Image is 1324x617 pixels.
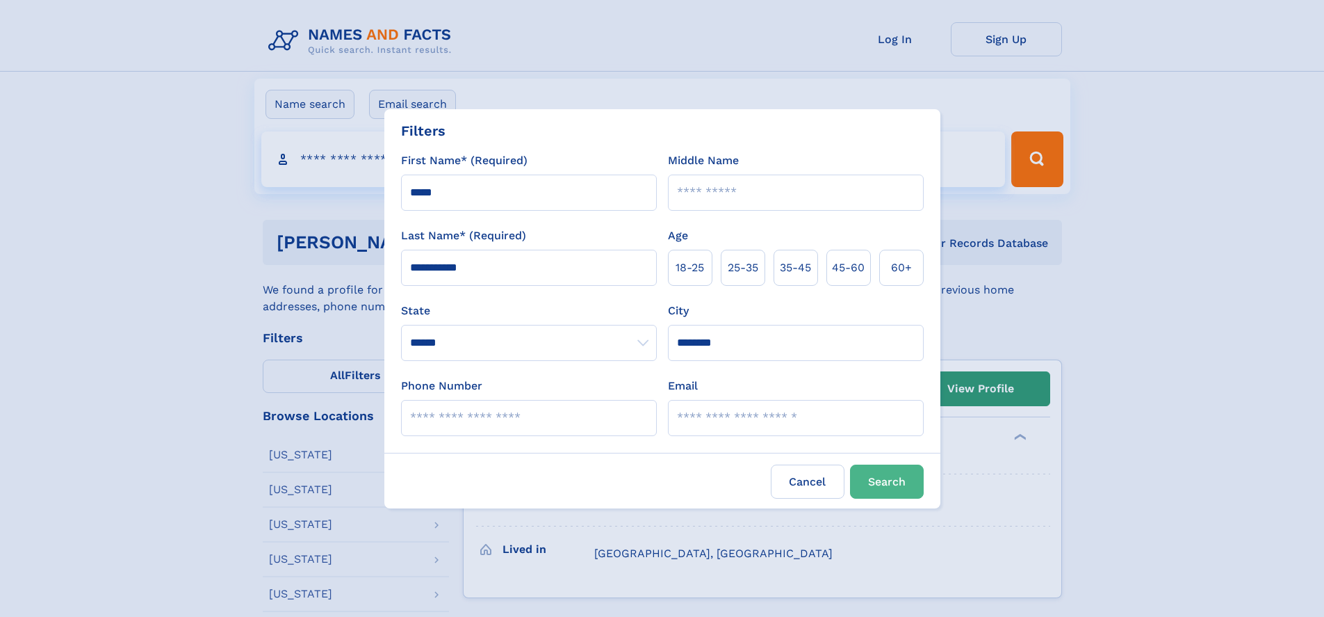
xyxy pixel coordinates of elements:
[668,378,698,394] label: Email
[832,259,865,276] span: 45‑60
[891,259,912,276] span: 60+
[850,465,924,499] button: Search
[401,303,657,319] label: State
[668,227,688,244] label: Age
[780,259,811,276] span: 35‑45
[676,259,704,276] span: 18‑25
[728,259,758,276] span: 25‑35
[401,152,528,169] label: First Name* (Required)
[401,120,446,141] div: Filters
[771,465,844,499] label: Cancel
[668,152,739,169] label: Middle Name
[401,227,526,244] label: Last Name* (Required)
[401,378,482,394] label: Phone Number
[668,303,689,319] label: City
